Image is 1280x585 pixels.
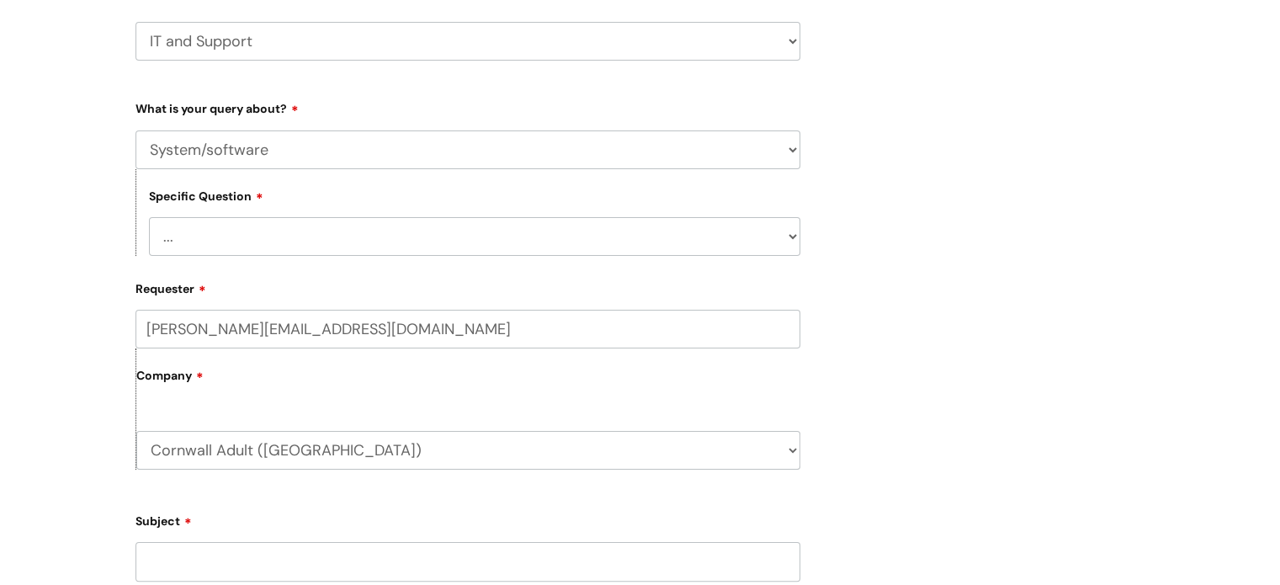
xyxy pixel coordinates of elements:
[135,508,800,529] label: Subject
[135,310,800,348] input: Email
[135,276,800,296] label: Requester
[149,187,263,204] label: Specific Question
[135,96,800,116] label: What is your query about?
[136,363,800,401] label: Company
